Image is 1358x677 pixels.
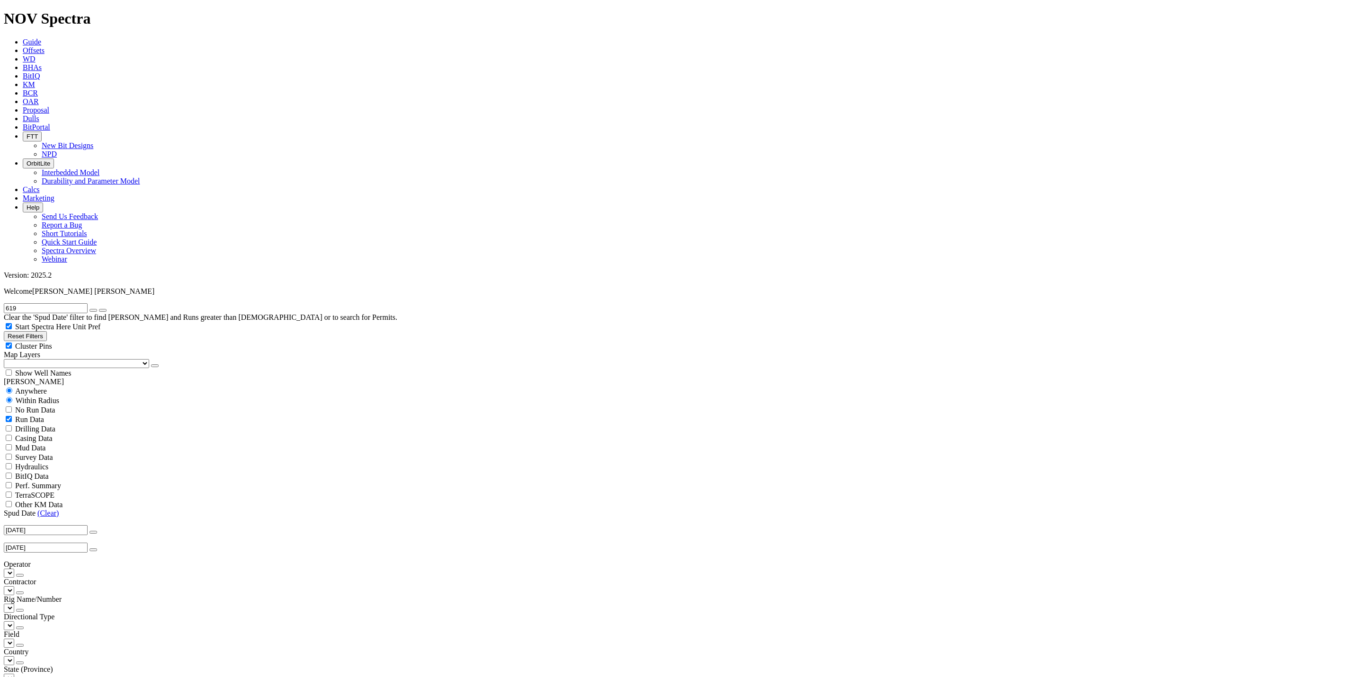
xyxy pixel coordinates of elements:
span: Spud Date [4,509,36,517]
span: Cluster Pins [15,342,52,350]
a: Quick Start Guide [42,238,97,246]
input: After [4,525,88,535]
a: (Clear) [37,509,59,517]
span: TerraSCOPE [15,491,54,499]
span: State (Province) [4,665,53,673]
span: Survey Data [15,453,53,461]
h1: NOV Spectra [4,10,1354,27]
a: Spectra Overview [42,246,96,255]
span: Rig Name/Number [4,595,62,603]
span: Field [4,630,19,638]
span: Anywhere [15,387,47,395]
span: Help [27,204,39,211]
span: Clear the 'Spud Date' filter to find [PERSON_NAME] and Runs greater than [DEMOGRAPHIC_DATA] or to... [4,313,397,321]
button: Reset Filters [4,331,47,341]
a: OAR [23,97,39,106]
a: Offsets [23,46,45,54]
a: Short Tutorials [42,229,87,237]
span: Run Data [15,415,44,423]
input: Start Spectra Here [6,323,12,329]
a: Proposal [23,106,49,114]
a: Send Us Feedback [42,212,98,220]
a: Marketing [23,194,54,202]
button: Help [23,202,43,212]
a: BitPortal [23,123,50,131]
span: Operator [4,560,31,568]
input: Search [4,303,88,313]
span: Within Radius [16,396,59,404]
filter-controls-checkbox: Hydraulics Analysis [4,462,1354,471]
span: Drilling Data [15,425,55,433]
span: Mud Data [15,444,45,452]
a: NPD [42,150,57,158]
span: FTT [27,133,38,140]
a: Calcs [23,185,40,193]
span: BitIQ Data [15,472,49,480]
a: Interbedded Model [42,168,99,176]
span: No Run Data [15,406,55,414]
div: [PERSON_NAME] [4,378,1354,386]
a: Guide [23,38,41,46]
span: Start Spectra Here [15,323,71,331]
a: BitIQ [23,72,40,80]
span: Map Layers [4,351,40,359]
a: Report a Bug [42,221,82,229]
span: Country [4,648,28,656]
span: Directional Type [4,613,54,621]
filter-controls-checkbox: TerraSCOPE Data [4,490,1354,500]
span: OrbitLite [27,160,50,167]
a: WD [23,55,36,63]
a: KM [23,80,35,88]
span: Perf. Summary [15,482,61,490]
span: Contractor [4,578,36,586]
input: Before [4,543,88,553]
span: Hydraulics [15,463,48,471]
span: Show Well Names [15,369,71,377]
span: Casing Data [15,434,53,442]
a: Durability and Parameter Model [42,177,140,185]
button: OrbitLite [23,158,54,168]
a: Webinar [42,255,67,263]
span: Unit Pref [72,323,100,331]
div: Version: 2025.2 [4,271,1354,280]
span: [PERSON_NAME] [PERSON_NAME] [32,287,154,295]
filter-controls-checkbox: TerraSCOPE Data [4,500,1354,509]
a: BCR [23,89,38,97]
button: FTT [23,132,42,141]
span: Other KM Data [15,501,63,509]
a: BHAs [23,63,42,71]
a: New Bit Designs [42,141,93,149]
p: Welcome [4,287,1354,296]
filter-controls-checkbox: Performance Summary [4,481,1354,490]
a: Dulls [23,114,39,123]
